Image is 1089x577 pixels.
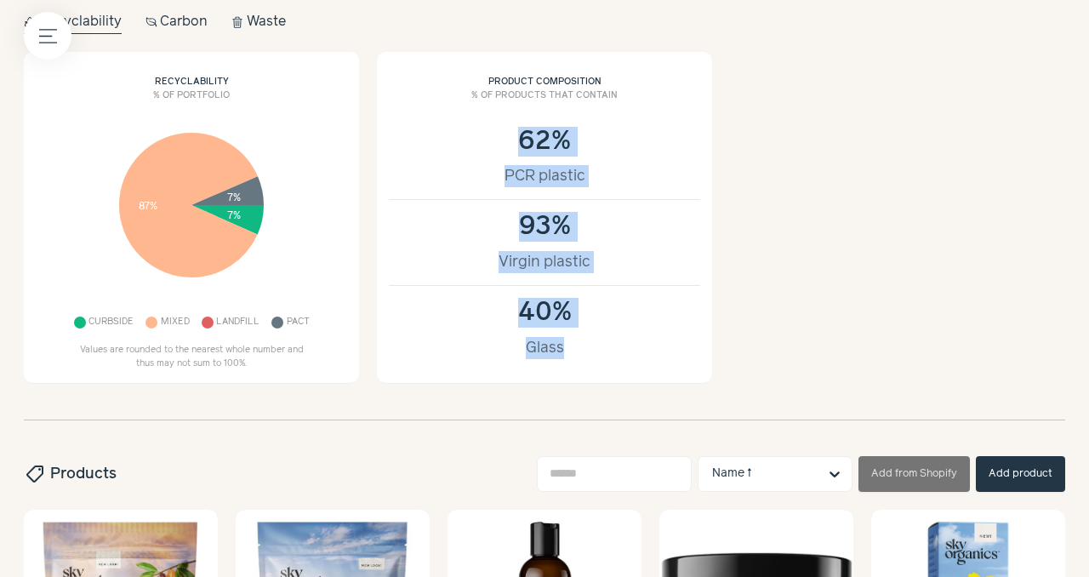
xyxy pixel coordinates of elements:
p: Values are rounded to the nearest whole number and thus may not sum to 100%. [72,344,311,371]
h3: % of products that contain [389,89,700,115]
span: Landfill [216,313,259,333]
div: 40% [407,298,682,328]
div: PCR plastic [407,165,682,187]
span: sell [23,464,45,484]
div: 93% [407,212,682,242]
h2: Products [24,463,117,485]
h2: Recyclability [36,64,347,89]
button: Recyclability [24,10,122,34]
h2: Product composition [389,64,700,89]
h3: % of portfolio [36,89,347,115]
button: Waste [231,10,286,34]
div: Glass [407,337,682,359]
span: Curbside [88,313,134,333]
span: Mixed [161,313,190,333]
button: Carbon [145,10,208,34]
button: Add product [976,456,1065,492]
div: 62% [407,127,682,157]
button: Add from Shopify [858,456,970,492]
span: Pact [287,313,310,333]
div: Virgin plastic [407,251,682,273]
